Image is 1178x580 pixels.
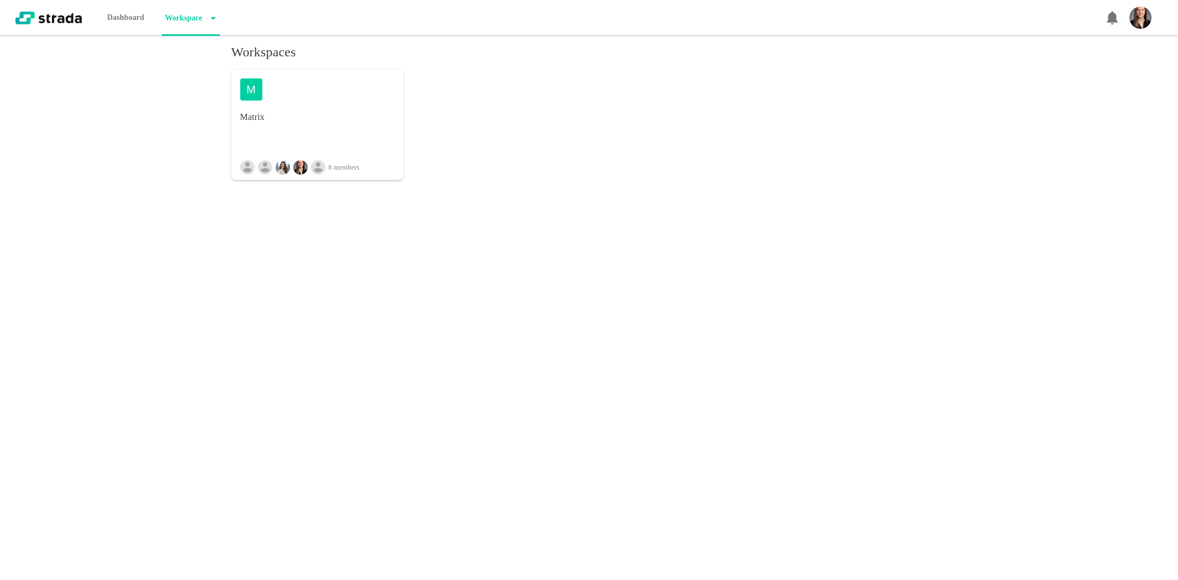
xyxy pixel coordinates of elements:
[240,160,255,175] img: defaultAvatar.png
[162,7,203,29] p: Workspace
[276,160,290,175] img: LQ_Headshot.jpeg
[1129,7,1151,29] img: Headshot_Vertical.jpg
[311,160,325,175] img: defaultAvatar.png
[240,160,360,175] div: 8 members
[104,7,147,29] p: Dashboard
[15,12,82,24] img: strada-logo
[231,45,296,59] h5: Workspaces
[293,160,308,175] img: Headshot_Vertical.jpg
[240,110,394,124] h4: Matrix
[258,160,272,175] img: defaultAvatar.png
[240,78,262,101] div: M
